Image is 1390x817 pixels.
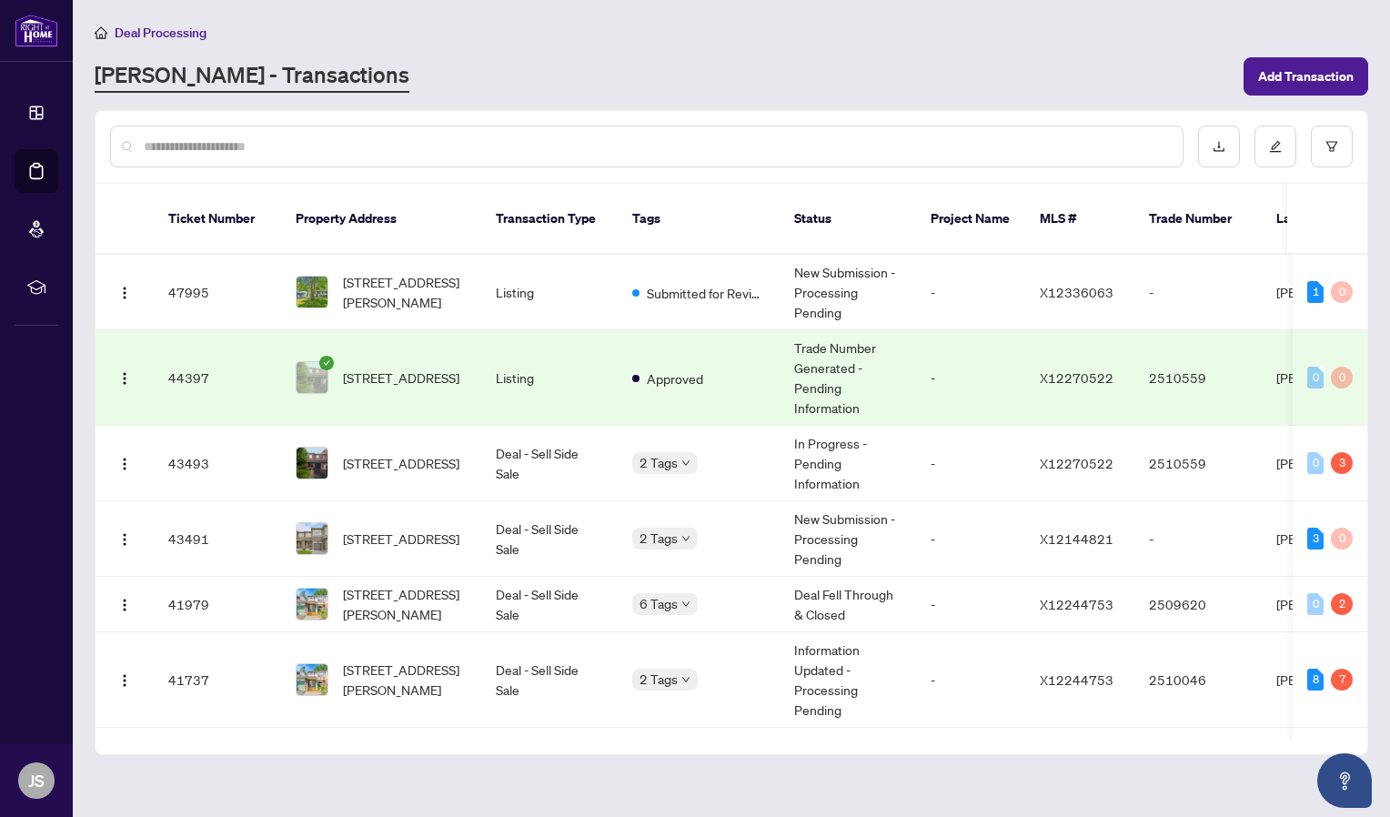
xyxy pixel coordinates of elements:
span: [STREET_ADDRESS][PERSON_NAME] [343,584,467,624]
img: Logo [117,371,132,386]
td: - [916,330,1025,426]
div: 0 [1331,367,1353,388]
button: download [1198,126,1240,167]
td: New Submission - Processing Pending [780,501,916,577]
div: 8 [1307,669,1324,691]
div: 3 [1331,452,1353,474]
img: thumbnail-img [297,277,327,308]
span: down [681,675,690,684]
span: Add Transaction [1258,62,1354,91]
th: Tags [618,184,780,255]
img: Logo [117,286,132,300]
span: down [681,600,690,609]
th: Transaction Type [481,184,618,255]
button: Logo [110,665,139,694]
span: down [681,459,690,468]
td: Deal - Sell Side Sale [481,426,618,501]
td: 41737 [154,632,281,728]
div: 0 [1307,593,1324,615]
button: Logo [110,590,139,619]
td: Deal - Sell Side Sale [481,577,618,632]
div: 0 [1331,281,1353,303]
div: 0 [1331,528,1353,550]
span: JS [28,768,45,793]
span: Submitted for Review [647,283,765,303]
img: Logo [117,598,132,612]
th: Project Name [916,184,1025,255]
td: 47995 [154,255,281,330]
td: Listing [481,330,618,426]
button: filter [1311,126,1353,167]
span: [STREET_ADDRESS] [343,529,459,549]
span: 2 Tags [640,452,678,473]
img: thumbnail-img [297,448,327,479]
a: [PERSON_NAME] - Transactions [95,60,409,93]
img: thumbnail-img [297,362,327,393]
span: X12144821 [1040,530,1113,547]
td: New Submission - Processing Pending [780,255,916,330]
td: - [916,632,1025,728]
td: - [916,577,1025,632]
td: Information Updated - Processing Pending [780,632,916,728]
img: thumbnail-img [297,664,327,695]
button: Logo [110,449,139,478]
td: Deal - Sell Side Sale [481,501,618,577]
th: Ticket Number [154,184,281,255]
td: 2509620 [1134,577,1262,632]
span: filter [1325,140,1338,153]
td: - [916,501,1025,577]
th: MLS # [1025,184,1134,255]
span: down [681,534,690,543]
div: 3 [1307,528,1324,550]
span: X12270522 [1040,369,1113,386]
td: Trade Number Generated - Pending Information [780,330,916,426]
span: [STREET_ADDRESS][PERSON_NAME] [343,660,467,700]
td: - [1134,501,1262,577]
span: X12244753 [1040,671,1113,688]
span: X12336063 [1040,284,1113,300]
button: Logo [110,363,139,392]
span: Approved [647,368,703,388]
td: 2510046 [1134,632,1262,728]
img: Logo [117,673,132,688]
span: X12244753 [1040,596,1113,612]
td: - [1134,255,1262,330]
div: 2 [1331,593,1353,615]
button: edit [1254,126,1296,167]
td: 2510559 [1134,426,1262,501]
td: - [916,255,1025,330]
span: 2 Tags [640,528,678,549]
th: Trade Number [1134,184,1262,255]
button: Add Transaction [1244,57,1368,96]
span: Deal Processing [115,25,206,41]
button: Open asap [1317,753,1372,808]
div: 1 [1307,281,1324,303]
span: home [95,26,107,39]
span: 2 Tags [640,669,678,690]
span: download [1213,140,1225,153]
img: thumbnail-img [297,523,327,554]
td: 43491 [154,501,281,577]
td: 43493 [154,426,281,501]
td: Listing [481,255,618,330]
td: Deal Fell Through & Closed [780,577,916,632]
div: 7 [1331,669,1353,691]
span: edit [1269,140,1282,153]
span: [STREET_ADDRESS][PERSON_NAME] [343,272,467,312]
td: 44397 [154,330,281,426]
td: 41979 [154,577,281,632]
td: 2510559 [1134,330,1262,426]
button: Logo [110,277,139,307]
button: Logo [110,524,139,553]
img: Logo [117,532,132,547]
img: logo [15,14,58,47]
th: Property Address [281,184,481,255]
td: - [916,426,1025,501]
img: thumbnail-img [297,589,327,620]
span: [STREET_ADDRESS] [343,368,459,388]
td: In Progress - Pending Information [780,426,916,501]
span: check-circle [319,356,334,370]
img: Logo [117,457,132,471]
th: Status [780,184,916,255]
span: [STREET_ADDRESS] [343,453,459,473]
